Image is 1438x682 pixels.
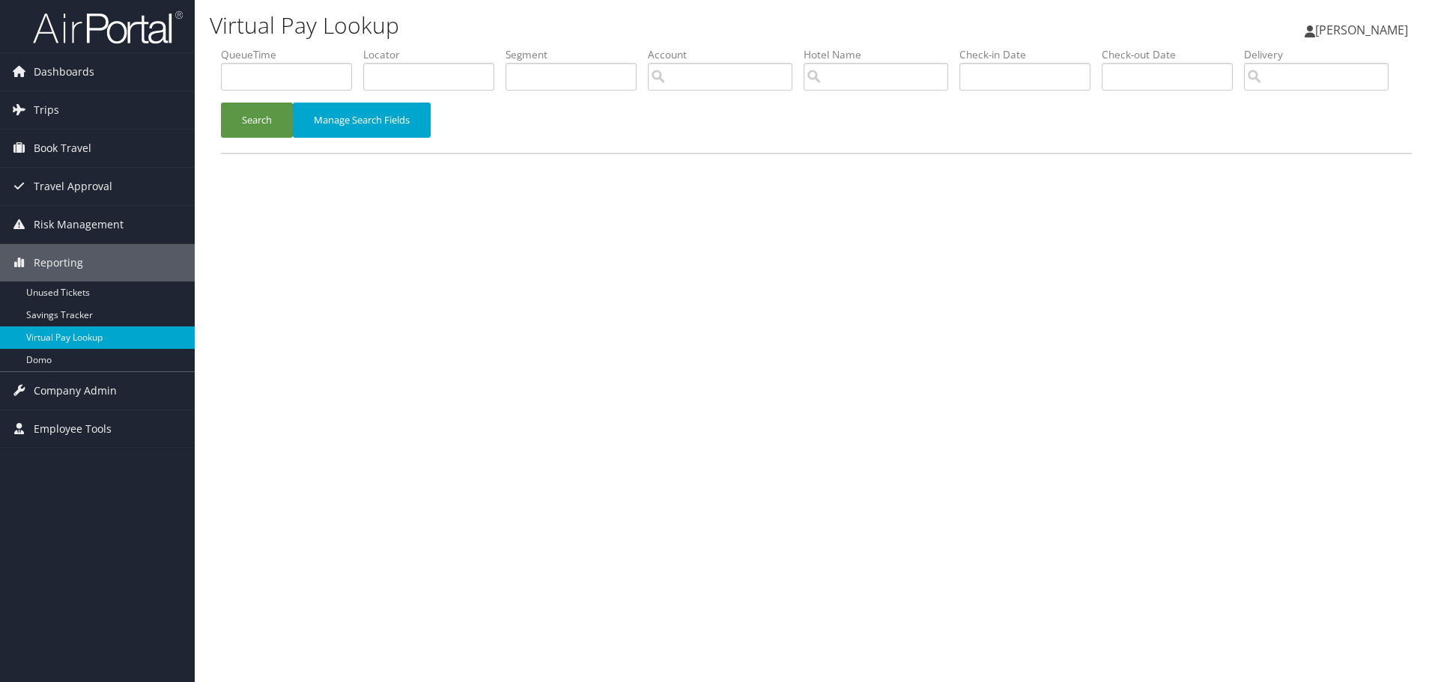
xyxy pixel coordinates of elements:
[1244,47,1400,62] label: Delivery
[34,206,124,243] span: Risk Management
[363,47,506,62] label: Locator
[34,372,117,409] span: Company Admin
[34,130,91,167] span: Book Travel
[34,91,59,129] span: Trips
[210,10,1019,41] h1: Virtual Pay Lookup
[33,10,183,45] img: airportal-logo.png
[1305,7,1423,52] a: [PERSON_NAME]
[648,47,804,62] label: Account
[221,103,293,138] button: Search
[959,47,1102,62] label: Check-in Date
[1102,47,1244,62] label: Check-out Date
[221,47,363,62] label: QueueTime
[34,410,112,448] span: Employee Tools
[34,168,112,205] span: Travel Approval
[506,47,648,62] label: Segment
[293,103,431,138] button: Manage Search Fields
[804,47,959,62] label: Hotel Name
[34,53,94,91] span: Dashboards
[34,244,83,281] span: Reporting
[1315,22,1408,38] span: [PERSON_NAME]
